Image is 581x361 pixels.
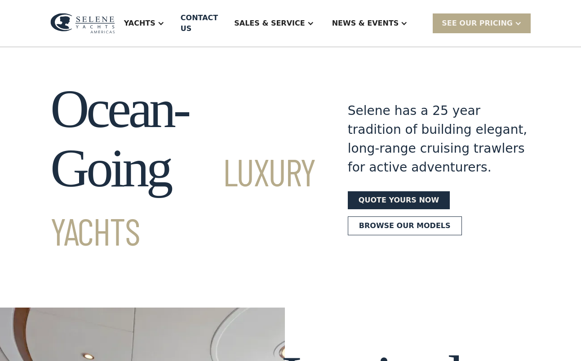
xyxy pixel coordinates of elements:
div: Sales & Service [225,5,323,41]
div: News & EVENTS [332,18,399,29]
div: Sales & Service [234,18,305,29]
div: SEE Our Pricing [433,13,531,33]
div: Selene has a 25 year tradition of building elegant, long-range cruising trawlers for active adven... [348,101,531,177]
div: Yachts [124,18,155,29]
h1: Ocean-Going [50,79,315,257]
span: Luxury Yachts [50,149,315,253]
a: Quote yours now [348,191,450,209]
div: Yachts [115,5,173,41]
div: News & EVENTS [323,5,417,41]
div: Contact US [181,13,218,34]
a: Browse our models [348,216,462,235]
div: SEE Our Pricing [442,18,513,29]
img: logo [50,13,115,34]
